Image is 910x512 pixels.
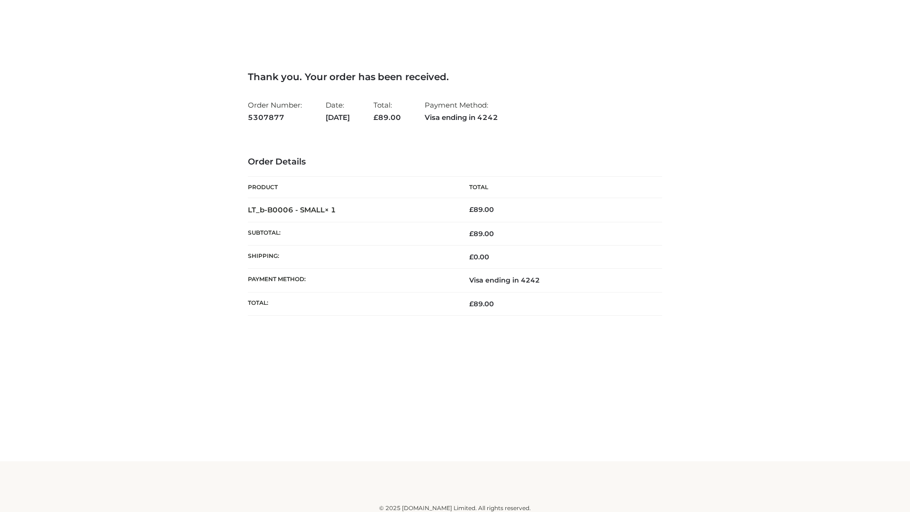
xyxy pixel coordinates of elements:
th: Total [455,177,662,198]
th: Shipping: [248,246,455,269]
span: £ [469,253,473,261]
strong: Visa ending in 4242 [425,111,498,124]
span: £ [373,113,378,122]
td: Visa ending in 4242 [455,269,662,292]
th: Subtotal: [248,222,455,245]
li: Payment Method: [425,97,498,126]
th: Total: [248,292,455,315]
strong: LT_b-B0006 - SMALL [248,205,336,214]
span: 89.00 [373,113,401,122]
bdi: 89.00 [469,205,494,214]
strong: 5307877 [248,111,302,124]
li: Order Number: [248,97,302,126]
strong: [DATE] [326,111,350,124]
span: 89.00 [469,229,494,238]
span: £ [469,300,473,308]
li: Total: [373,97,401,126]
strong: × 1 [325,205,336,214]
li: Date: [326,97,350,126]
th: Product [248,177,455,198]
bdi: 0.00 [469,253,489,261]
h3: Order Details [248,157,662,167]
span: £ [469,205,473,214]
th: Payment method: [248,269,455,292]
span: £ [469,229,473,238]
span: 89.00 [469,300,494,308]
h3: Thank you. Your order has been received. [248,71,662,82]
